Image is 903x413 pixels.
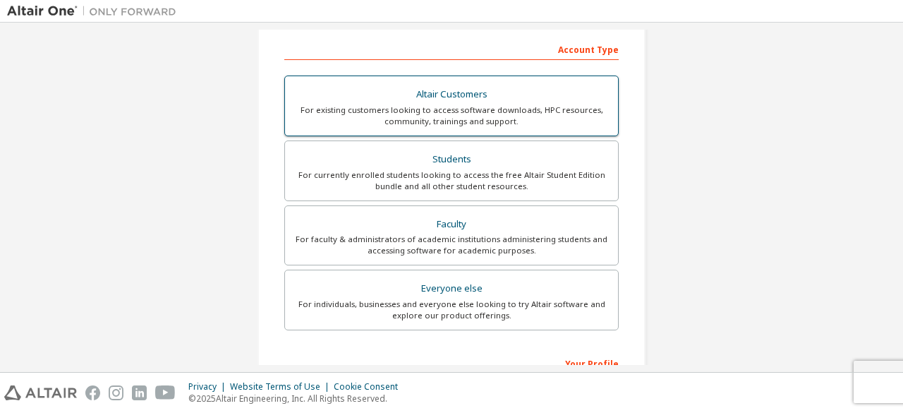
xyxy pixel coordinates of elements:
[188,393,406,405] p: © 2025 Altair Engineering, Inc. All Rights Reserved.
[293,234,610,256] div: For faculty & administrators of academic institutions administering students and accessing softwa...
[7,4,183,18] img: Altair One
[293,299,610,321] div: For individuals, businesses and everyone else looking to try Altair software and explore our prod...
[293,215,610,234] div: Faculty
[293,104,610,127] div: For existing customers looking to access software downloads, HPC resources, community, trainings ...
[334,381,406,393] div: Cookie Consent
[230,381,334,393] div: Website Terms of Use
[293,279,610,299] div: Everyone else
[284,352,619,374] div: Your Profile
[4,385,77,400] img: altair_logo.svg
[85,385,100,400] img: facebook.svg
[132,385,147,400] img: linkedin.svg
[293,150,610,169] div: Students
[293,85,610,104] div: Altair Customers
[293,169,610,192] div: For currently enrolled students looking to access the free Altair Student Edition bundle and all ...
[188,381,230,393] div: Privacy
[109,385,123,400] img: instagram.svg
[155,385,176,400] img: youtube.svg
[284,37,619,60] div: Account Type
